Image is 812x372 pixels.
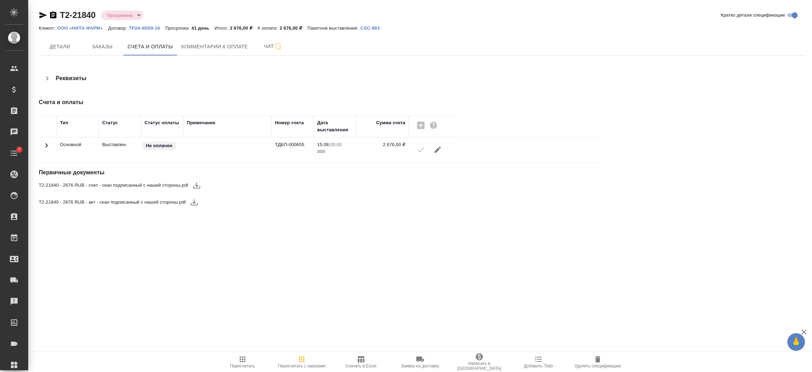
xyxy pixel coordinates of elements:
td: ТДБП-000655 [271,138,314,162]
h4: Реквизиты [56,74,86,83]
div: Дата выставления [317,119,352,133]
p: Итого: [215,25,230,31]
span: Детали [43,42,77,51]
div: Номер счета [275,119,304,126]
p: Клиент: [39,25,57,31]
td: 2 676,00 ₽ [356,138,409,162]
div: Примечание [187,119,215,126]
p: 00:00 [330,142,342,147]
p: 15.08, [317,142,330,147]
p: Просрочка: [165,25,191,31]
button: Скопировать ссылку для ЯМессенджера [39,11,47,19]
h4: Первичные документы [39,168,549,177]
p: Договор: [108,25,129,31]
button: Редактировать [429,141,446,158]
p: К оплате: [258,25,280,31]
span: Toggle Row Expanded [42,145,51,151]
span: 7 [14,146,25,153]
div: Статус оплаты [144,119,179,126]
div: Тип [60,119,68,126]
span: Счета и оплаты [128,42,173,51]
a: CSC-983 [361,25,385,31]
p: Не оплачен [146,142,172,149]
p: Все изменения в спецификации заблокированы [102,141,137,148]
h4: Счета и оплаты [39,98,549,107]
svg: Подписаться [274,42,282,51]
p: 2 676,00 ₽ [230,25,258,31]
span: Кратко детали спецификации [721,12,785,19]
div: Статус [102,119,118,126]
span: Комментарии к оплате [182,42,248,51]
span: Т2-21840 - 2676 RUB - акт - скан подписанный с нашей стороны.pdf [39,199,186,206]
p: 41 день [191,25,214,31]
p: Пакетное выставление: [307,25,360,31]
a: ООО «НИТА-ФАРМ» [57,25,108,31]
a: ТР24-49/09-16 [129,25,166,31]
span: 🙏 [790,335,802,349]
div: Просрочена [101,11,143,20]
span: Т2-21840 - 2676 RUB - счет - скан подписанный с нашей стороны.pdf [39,182,188,189]
td: Основной [56,138,99,162]
div: Сумма счета [376,119,405,126]
a: 7 [2,144,26,162]
button: Просрочена [105,12,135,18]
span: Заказы [85,42,119,51]
p: 2025 [317,148,352,155]
p: 2 676,00 ₽ [279,25,307,31]
button: 🙏 [787,333,805,351]
button: Скопировать ссылку [49,11,57,19]
a: Т2-21840 [60,10,96,20]
span: Чат [256,42,290,51]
